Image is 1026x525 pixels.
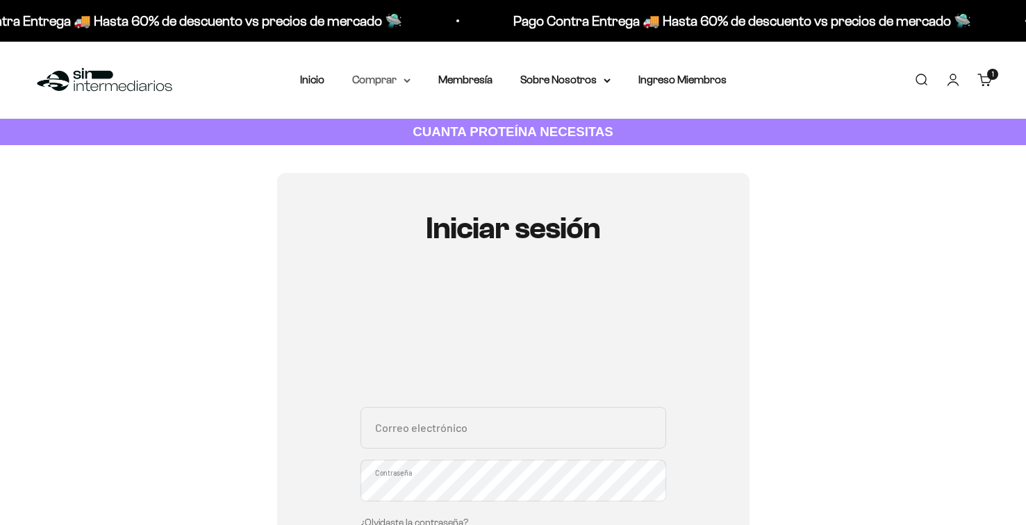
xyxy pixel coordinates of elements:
summary: Sobre Nosotros [520,71,611,89]
span: 1 [992,71,994,78]
a: Ingreso Miembros [638,74,727,85]
p: Pago Contra Entrega 🚚 Hasta 60% de descuento vs precios de mercado 🛸 [509,10,967,32]
h1: Iniciar sesión [361,212,666,245]
summary: Comprar [352,71,411,89]
iframe: Social Login Buttons [361,286,666,390]
a: Inicio [300,74,324,85]
strong: CUANTA PROTEÍNA NECESITAS [413,124,613,139]
a: Membresía [438,74,493,85]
